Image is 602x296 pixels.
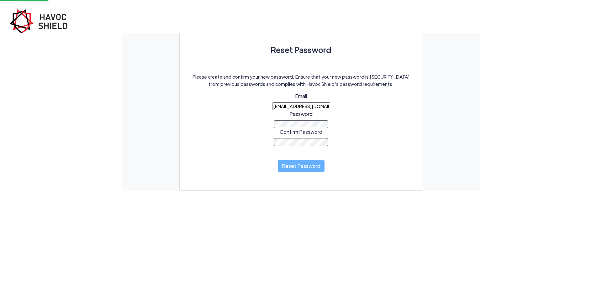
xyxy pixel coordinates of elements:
button: Reset Password [278,160,325,172]
img: havoc-shield-register-logo.png [9,9,72,33]
h3: Reset Password [188,42,414,58]
span: Email [295,93,307,99]
iframe: Chat Widget [498,228,602,296]
p: Please create and confirm your new password. Ensure that your new password is [SECURITY_DATA] fro... [188,73,414,87]
span: Password [289,111,313,117]
span: Confirm Password [280,128,322,135]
